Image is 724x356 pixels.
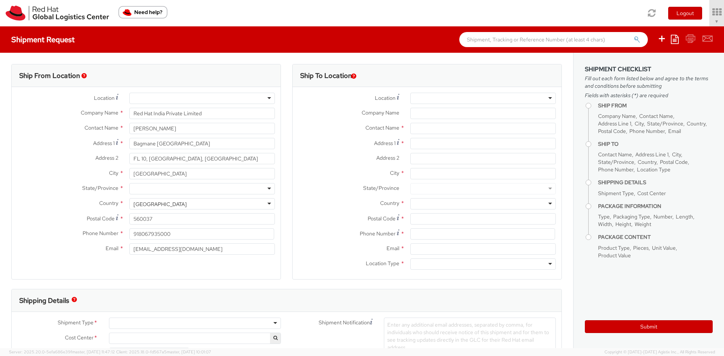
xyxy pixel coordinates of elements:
[58,319,94,327] span: Shipment Type
[598,103,713,108] h4: Ship From
[598,221,612,228] span: Width
[118,6,167,18] button: Need help?
[83,230,118,237] span: Phone Number
[87,215,115,222] span: Postal Code
[598,203,713,209] h4: Package Information
[390,170,399,176] span: City
[95,154,118,161] span: Address 2
[65,334,94,342] span: Cost Center
[653,213,672,220] span: Number
[366,260,399,267] span: Location Type
[362,109,399,116] span: Company Name
[598,159,634,165] span: State/Province
[637,166,670,173] span: Location Type
[360,230,396,237] span: Phone Number
[84,124,118,131] span: Contact Name
[598,252,631,259] span: Product Value
[81,109,118,116] span: Company Name
[133,200,187,208] div: [GEOGRAPHIC_DATA]
[585,92,713,99] span: Fields with asterisks (*) are required
[598,128,626,134] span: Postal Code
[598,120,631,127] span: Address Line 1
[363,185,399,191] span: State/Province
[380,200,399,206] span: Country
[635,151,669,158] span: Address Line 1
[374,140,396,147] span: Address 1
[9,349,115,354] span: Server: 2025.20.0-5efa686e39f
[19,72,80,79] h3: Ship From Location
[319,319,370,327] span: Shipment Notification
[11,35,75,44] h4: Shipment Request
[639,113,673,119] span: Contact Name
[598,166,633,173] span: Phone Number
[387,245,399,252] span: Email
[387,321,549,351] span: Enter any additional email addresses, separated by comma, for individuals who should receive noti...
[633,244,649,251] span: Pieces
[585,320,713,333] button: Submit
[598,113,636,119] span: Company Name
[635,221,651,228] span: Weight
[660,159,688,165] span: Postal Code
[376,154,399,161] span: Address 2
[99,200,118,206] span: Country
[715,18,719,24] span: ▼
[598,244,630,251] span: Product Type
[598,234,713,240] h4: Package Content
[629,128,665,134] span: Phone Number
[109,170,118,176] span: City
[368,215,396,222] span: Postal Code
[6,6,109,21] img: rh-logistics-00dfa346123c4ec078e1.svg
[94,95,115,101] span: Location
[585,66,713,73] h3: Shipment Checklist
[365,124,399,131] span: Contact Name
[459,32,648,47] input: Shipment, Tracking or Reference Number (at least 4 chars)
[687,120,706,127] span: Country
[613,213,650,220] span: Packaging Type
[647,120,683,127] span: State/Province
[604,349,715,355] span: Copyright © [DATE]-[DATE] Agistix Inc., All Rights Reserved
[676,213,693,220] span: Length
[668,128,681,134] span: Email
[72,349,115,354] span: master, [DATE] 11:47:12
[598,151,632,158] span: Contact Name
[652,244,676,251] span: Unit Value
[637,190,666,197] span: Cost Center
[106,245,118,252] span: Email
[615,221,631,228] span: Height
[598,190,634,197] span: Shipment Type
[638,159,657,165] span: Country
[93,140,115,147] span: Address 1
[598,180,713,185] h4: Shipping Details
[116,349,211,354] span: Client: 2025.18.0-fd567a5
[635,120,644,127] span: City
[585,75,713,90] span: Fill out each form listed below and agree to the terms and conditions before submitting
[82,185,118,191] span: State/Province
[672,151,681,158] span: City
[167,349,211,354] span: master, [DATE] 10:01:07
[668,7,702,20] button: Logout
[19,297,69,304] h3: Shipping Details
[300,72,352,79] h3: Ship To Location
[375,95,396,101] span: Location
[598,141,713,147] h4: Ship To
[598,213,610,220] span: Type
